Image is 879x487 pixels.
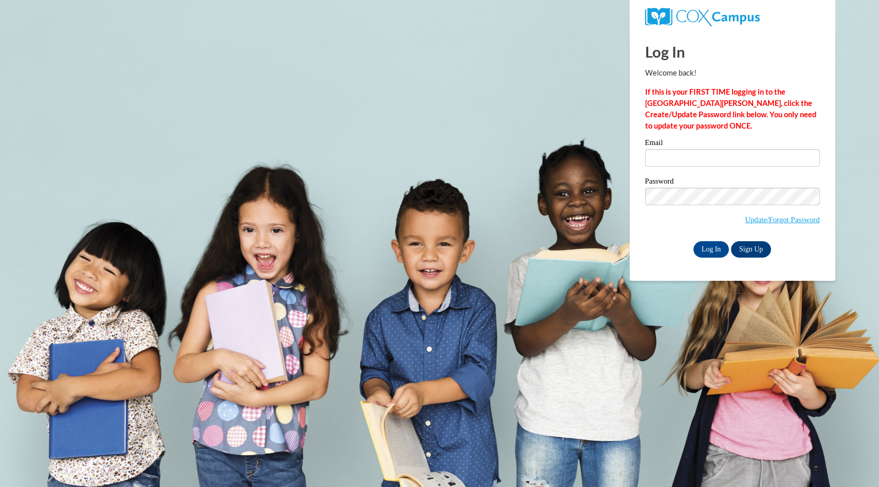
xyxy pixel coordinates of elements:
[731,241,771,258] a: Sign Up
[645,139,820,149] label: Email
[645,8,760,26] img: COX Campus
[645,67,820,79] p: Welcome back!
[645,87,816,130] strong: If this is your FIRST TIME logging in to the [GEOGRAPHIC_DATA][PERSON_NAME], click the Create/Upd...
[645,12,760,21] a: COX Campus
[745,215,819,224] a: Update/Forgot Password
[645,177,820,188] label: Password
[645,41,820,62] h1: Log In
[693,241,729,258] input: Log In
